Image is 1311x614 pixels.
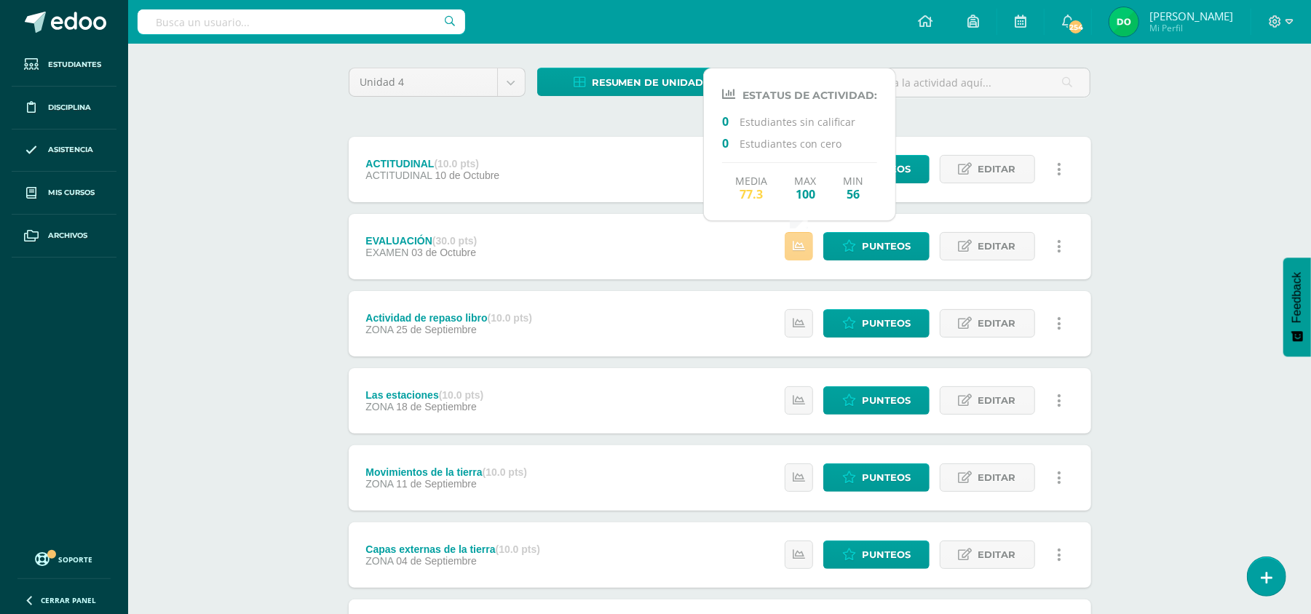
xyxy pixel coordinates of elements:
[852,68,1090,97] input: Busca la actividad aquí...
[365,312,532,324] div: Actividad de repaso libro
[978,464,1016,491] span: Editar
[396,401,477,412] span: 18 de Septiembre
[12,129,116,172] a: Asistencia
[48,230,87,242] span: Archivos
[365,324,393,335] span: ZONA
[12,172,116,215] a: Mis cursos
[483,466,527,478] strong: (10.0 pts)
[1149,22,1233,34] span: Mi Perfil
[435,158,479,170] strong: (10.0 pts)
[496,543,540,555] strong: (10.0 pts)
[978,541,1016,568] span: Editar
[722,113,740,128] span: 0
[48,102,91,113] span: Disciplina
[823,386,930,415] a: Punteos
[978,233,1016,260] span: Editar
[722,135,877,151] p: Estudiantes con cero
[12,44,116,87] a: Estudiantes
[862,541,911,568] span: Punteos
[862,387,911,414] span: Punteos
[862,310,911,337] span: Punteos
[735,175,767,201] div: Media
[59,554,93,565] span: Soporte
[365,235,477,247] div: EVALUACIÓN
[411,247,476,258] span: 03 de Octubre
[843,175,863,201] div: Min
[138,9,465,34] input: Busca un usuario...
[537,68,740,96] a: Resumen de unidad
[488,312,532,324] strong: (10.0 pts)
[735,187,767,201] span: 77.3
[365,158,499,170] div: ACTITUDINAL
[365,555,393,567] span: ZONA
[1291,272,1304,323] span: Feedback
[365,389,483,401] div: Las estaciones
[396,324,477,335] span: 25 de Septiembre
[360,68,486,96] span: Unidad 4
[794,175,816,201] div: Max
[978,310,1016,337] span: Editar
[1283,258,1311,356] button: Feedback - Mostrar encuesta
[365,247,408,258] span: EXAMEN
[439,389,483,401] strong: (10.0 pts)
[396,478,477,490] span: 11 de Septiembre
[365,170,432,181] span: ACTITUDINAL
[978,156,1016,183] span: Editar
[365,478,393,490] span: ZONA
[365,543,540,555] div: Capas externas de la tierra
[823,309,930,338] a: Punteos
[722,113,877,129] p: Estudiantes sin calificar
[41,595,96,605] span: Cerrar panel
[823,541,930,569] a: Punteos
[349,68,525,96] a: Unidad 4
[1149,9,1233,23] span: [PERSON_NAME]
[862,233,911,260] span: Punteos
[722,87,877,102] h4: Estatus de Actividad:
[17,549,111,568] a: Soporte
[396,555,477,567] span: 04 de Septiembre
[823,232,930,260] a: Punteos
[12,215,116,258] a: Archivos
[435,170,500,181] span: 10 de Octubre
[365,401,393,412] span: ZONA
[843,187,863,201] span: 56
[794,187,816,201] span: 100
[722,135,740,150] span: 0
[592,69,704,96] span: Resumen de unidad
[48,59,101,71] span: Estudiantes
[1068,19,1084,35] span: 254
[48,144,93,156] span: Asistencia
[862,156,911,183] span: Punteos
[12,87,116,129] a: Disciplina
[862,464,911,491] span: Punteos
[1109,7,1138,36] img: 832e9e74216818982fa3af6e32aa3651.png
[48,187,95,199] span: Mis cursos
[823,463,930,492] a: Punteos
[978,387,1016,414] span: Editar
[432,235,477,247] strong: (30.0 pts)
[365,466,527,478] div: Movimientos de la tierra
